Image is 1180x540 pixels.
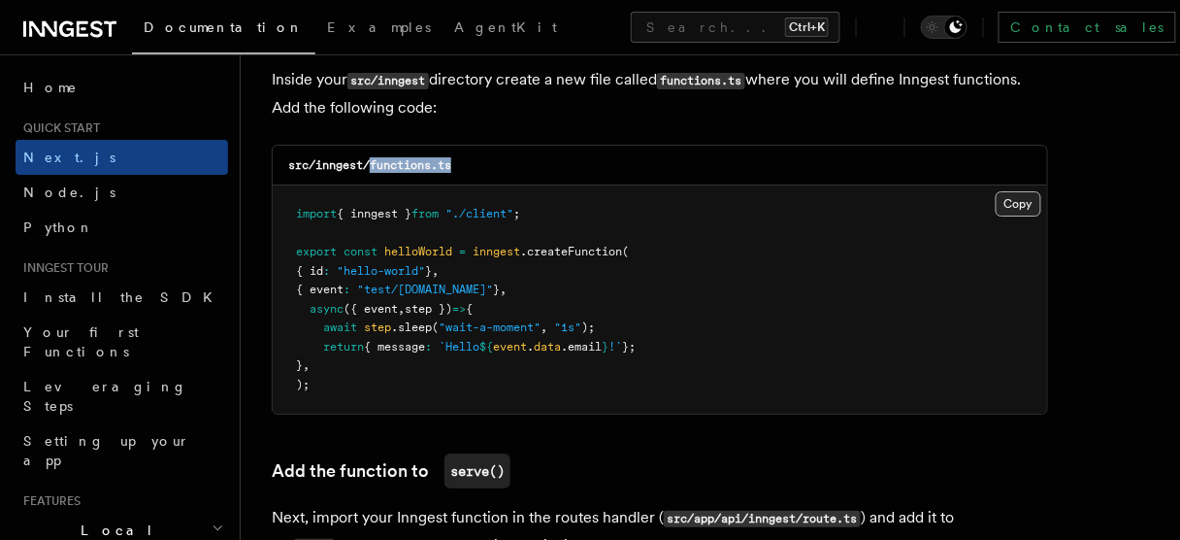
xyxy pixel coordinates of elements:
span: AgentKit [454,19,557,35]
span: Leveraging Steps [23,379,187,414]
a: Home [16,70,228,105]
span: inngest [473,245,520,258]
span: Your first Functions [23,324,139,359]
span: { event [296,283,344,296]
span: Features [16,493,81,509]
span: , [500,283,507,296]
span: { id [296,264,323,278]
a: Node.js [16,175,228,210]
span: event [493,340,527,354]
span: ); [296,378,310,391]
span: } [493,283,500,296]
span: export [296,245,337,258]
span: = [459,245,466,258]
span: from [411,207,439,220]
span: "./client" [445,207,513,220]
span: .email [561,340,602,354]
span: import [296,207,337,220]
span: step [364,321,391,334]
span: Quick start [16,120,100,136]
span: , [432,264,439,278]
span: Python [23,219,94,235]
code: src/inngest [347,73,429,89]
span: "hello-world" [337,264,425,278]
a: Install the SDK [16,280,228,315]
span: helloWorld [384,245,452,258]
kbd: Ctrl+K [785,17,829,37]
code: src/app/api/inngest/route.ts [664,511,861,527]
button: Toggle dark mode [921,16,967,39]
code: src/inngest/functions.ts [288,158,451,172]
span: } [296,358,303,372]
span: await [323,321,357,334]
span: }; [622,340,636,354]
span: Home [23,78,78,97]
span: "wait-a-moment" [439,321,541,334]
span: ( [622,245,629,258]
span: Examples [327,19,431,35]
a: Contact sales [999,12,1176,43]
span: . [527,340,534,354]
span: `Hello [439,340,479,354]
span: Inngest tour [16,260,109,276]
span: } [602,340,608,354]
span: Node.js [23,185,115,200]
code: functions.ts [657,73,745,89]
span: => [452,302,466,316]
button: Copy [996,191,1041,217]
span: !` [608,340,622,354]
span: ( [432,321,439,334]
span: { [466,302,473,316]
span: step }) [405,302,452,316]
span: ); [581,321,595,334]
span: Next.js [23,150,115,165]
span: { message [364,340,425,354]
a: Examples [315,6,442,52]
span: , [398,302,405,316]
span: } [425,264,432,278]
span: .sleep [391,321,432,334]
span: const [344,245,377,258]
a: Add the function toserve() [272,454,510,489]
span: Documentation [144,19,304,35]
button: Search...Ctrl+K [631,12,840,43]
span: data [534,340,561,354]
a: Python [16,210,228,245]
span: ${ [479,340,493,354]
span: "test/[DOMAIN_NAME]" [357,283,493,296]
span: { inngest } [337,207,411,220]
span: Setting up your app [23,433,190,468]
a: AgentKit [442,6,569,52]
span: : [344,283,350,296]
span: async [310,302,344,316]
span: "1s" [554,321,581,334]
a: Setting up your app [16,423,228,478]
span: ; [513,207,520,220]
span: ({ event [344,302,398,316]
span: return [323,340,364,354]
span: Install the SDK [23,289,224,305]
span: , [541,321,547,334]
span: .createFunction [520,245,622,258]
a: Leveraging Steps [16,369,228,423]
a: Next.js [16,140,228,175]
p: Inside your directory create a new file called where you will define Inngest functions. Add the f... [272,66,1048,121]
a: Your first Functions [16,315,228,369]
a: Documentation [132,6,315,54]
span: : [425,340,432,354]
span: , [303,358,310,372]
code: serve() [444,454,510,489]
span: : [323,264,330,278]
